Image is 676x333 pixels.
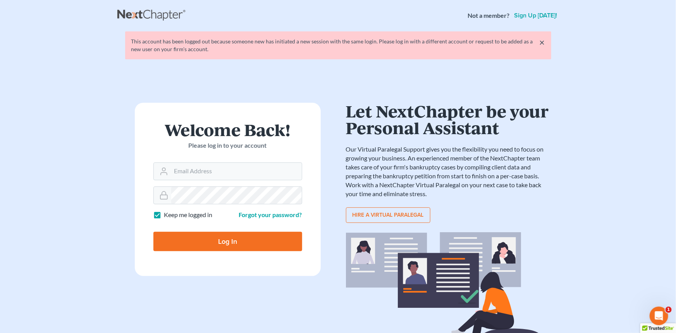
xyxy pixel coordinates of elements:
a: Forgot your password? [239,211,302,218]
h1: Welcome Back! [153,121,302,138]
h1: Let NextChapter be your Personal Assistant [346,103,551,136]
strong: Not a member? [468,11,510,20]
div: This account has been logged out because someone new has initiated a new session with the same lo... [131,38,545,53]
p: Our Virtual Paralegal Support gives you the flexibility you need to focus on growing your busines... [346,145,551,198]
a: Hire a virtual paralegal [346,207,430,223]
span: 1 [666,307,672,313]
p: Please log in to your account [153,141,302,150]
input: Email Address [171,163,302,180]
a: Sign up [DATE]! [513,12,559,19]
label: Keep me logged in [164,210,213,219]
iframe: Intercom live chat [650,307,668,325]
input: Log In [153,232,302,251]
a: × [540,38,545,47]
